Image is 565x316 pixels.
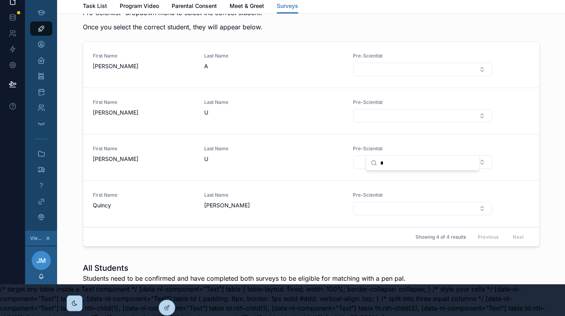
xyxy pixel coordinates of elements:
span: [PERSON_NAME] [93,155,195,163]
span: Showing 4 of 4 results [416,234,466,240]
span: Last Name [204,146,343,152]
p: Once you select the correct student, they will appear below. [83,22,480,32]
span: Pre-Scientist [353,53,492,59]
button: Select Button [353,202,492,215]
span: Pre-Scientist [353,192,492,198]
h1: All Students [83,262,406,274]
span: Viewing as [PERSON_NAME] [30,235,44,241]
span: Parental Consent [172,2,217,10]
span: U [204,155,343,163]
span: [PERSON_NAME] [93,109,195,117]
span: JM [36,256,46,265]
span: Last Name [204,192,343,198]
span: First Name [93,146,195,152]
span: Surveys [277,2,298,10]
button: Select Button [353,109,492,123]
span: A [204,62,343,70]
span: First Name [93,53,195,59]
span: U [204,109,343,117]
span: Last Name [204,53,343,59]
span: [PERSON_NAME] [93,62,195,70]
button: Select Button [353,155,492,169]
span: First Name [93,99,195,105]
button: Select Button [353,63,492,76]
span: Quincy [93,201,195,209]
p: Students need to be confirmed and have completed both surveys to be eligible for matching with a ... [83,274,406,283]
span: [PERSON_NAME] [204,201,343,209]
span: Meet & Greet [230,2,264,10]
span: Program Video [120,2,159,10]
span: Pre-Scientist [353,146,492,152]
span: First Name [93,192,195,198]
span: Pre-Scientist [353,99,492,105]
span: Task List [83,2,107,10]
span: Last Name [204,99,343,105]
